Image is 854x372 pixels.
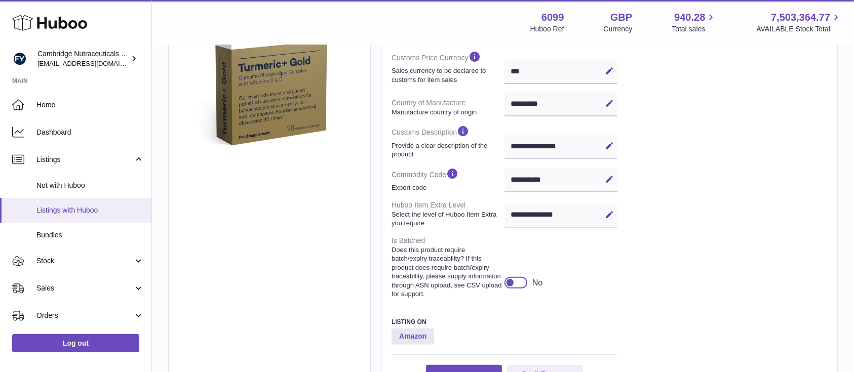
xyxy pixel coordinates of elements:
a: Log out [12,334,139,352]
div: No [532,277,542,288]
span: 7,503,364.77 [771,11,830,24]
strong: GBP [610,11,632,24]
dt: Commodity Code [392,163,504,196]
span: Home [36,100,144,110]
strong: Export code [392,183,502,192]
dt: Is Batched [392,232,504,303]
div: Currency [604,24,633,34]
div: Huboo Ref [530,24,564,34]
strong: Manufacture country of origin [392,108,502,117]
strong: Amazon [392,328,434,345]
span: 940.28 [674,11,705,24]
strong: Does this product require batch/expiry traceability? If this product does require batch/expiry tr... [392,245,502,299]
strong: 6099 [541,11,564,24]
a: 940.28 Total sales [672,11,717,34]
span: Dashboard [36,128,144,137]
span: Listings [36,155,133,164]
dt: Country of Manufacture [392,94,504,120]
strong: Sales currency to be declared to customs for item sales [392,66,502,84]
img: internalAdmin-6099@internal.huboo.com [12,51,27,66]
span: Stock [36,256,133,266]
dt: Huboo Item Extra Level [392,196,504,232]
div: Cambridge Nutraceuticals Ltd [37,49,129,68]
dt: Customs Price Currency [392,46,504,88]
span: Sales [36,283,133,293]
strong: Select the level of Huboo Item Extra you require [392,210,502,228]
span: [EMAIL_ADDRESS][DOMAIN_NAME] [37,59,149,67]
strong: Provide a clear description of the product [392,141,502,159]
dt: Customs Description [392,120,504,162]
span: Listings with Huboo [36,205,144,215]
span: Orders [36,311,133,320]
a: 7,503,364.77 AVAILABLE Stock Total [756,11,842,34]
span: Not with Huboo [36,181,144,190]
span: Bundles [36,230,144,240]
span: AVAILABLE Stock Total [756,24,842,34]
span: Total sales [672,24,717,34]
h3: Listing On [392,318,617,326]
